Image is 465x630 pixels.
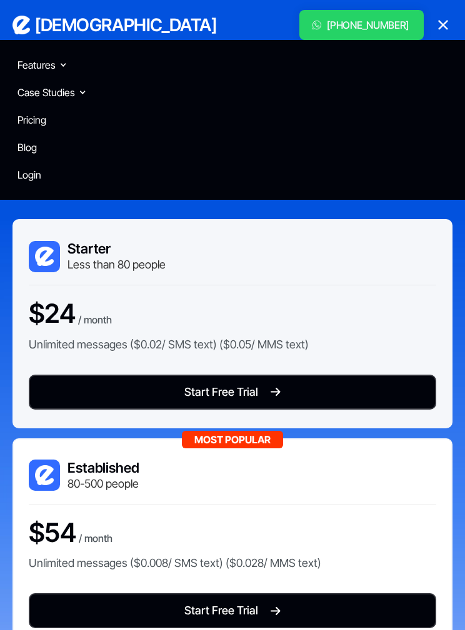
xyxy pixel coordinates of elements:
div: [PHONE_NUMBER] [327,17,409,32]
h3: [DEMOGRAPHIC_DATA] [35,14,216,36]
a: Pricing [17,112,46,127]
div: Features [17,57,56,72]
div: Features [17,57,67,72]
a: [PHONE_NUMBER] [299,10,424,40]
div: Case Studies [17,85,86,100]
div: menu [434,16,452,34]
div: Case Studies [17,85,75,100]
a: Login [17,167,41,182]
a: Blog [17,140,37,155]
a: home [12,14,216,36]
